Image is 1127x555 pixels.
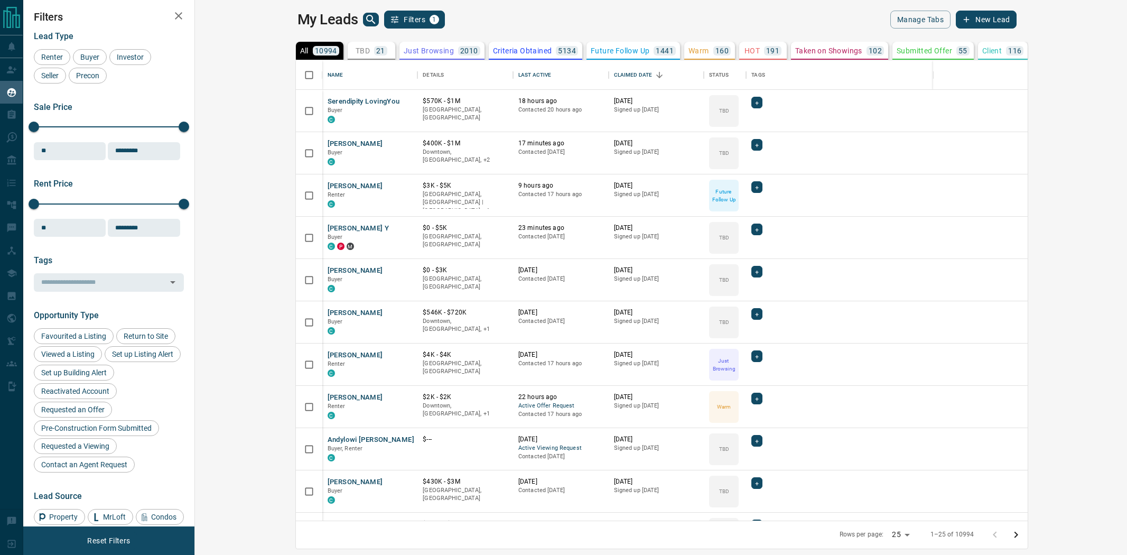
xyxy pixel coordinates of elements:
div: + [751,477,762,489]
p: Signed up [DATE] [614,402,699,410]
div: Set up Listing Alert [105,346,181,362]
p: All [300,47,309,54]
div: Favourited a Listing [34,328,114,344]
p: 191 [766,47,779,54]
p: $0 - $3K [423,266,508,275]
p: $0 - $5K [423,224,508,233]
p: Toronto [423,317,508,334]
button: Manage Tabs [890,11,951,29]
span: Precon [72,71,103,80]
p: [DATE] [614,435,699,444]
span: + [755,266,759,277]
p: Contacted [DATE] [518,275,603,283]
div: + [751,350,762,362]
span: Investor [113,53,147,61]
p: [DATE] [518,350,603,359]
p: [DATE] [614,97,699,106]
button: Reset Filters [80,532,137,550]
span: Return to Site [120,332,172,340]
span: + [755,97,759,108]
span: Renter [328,403,346,410]
span: Buyer [77,53,103,61]
p: 23 minutes ago [518,224,603,233]
div: Precon [69,68,107,84]
p: Toronto [423,402,508,418]
button: [PERSON_NAME] [328,139,383,149]
p: Future Follow Up [710,188,738,203]
div: + [751,308,762,320]
span: Reactivated Account [38,387,113,395]
span: + [755,309,759,319]
button: New Lead [956,11,1017,29]
p: Just Browsing [710,357,738,373]
button: [PERSON_NAME] [328,520,383,530]
p: 116 [1008,47,1021,54]
div: Name [322,60,418,90]
p: 1441 [656,47,674,54]
p: Signed up [DATE] [614,317,699,326]
p: Signed up [DATE] [614,486,699,495]
p: 5134 [558,47,576,54]
p: [GEOGRAPHIC_DATA], [GEOGRAPHIC_DATA] [423,359,508,376]
p: HOT [744,47,760,54]
p: 17 minutes ago [518,139,603,148]
p: [DATE] [614,266,699,275]
span: Buyer [328,234,343,240]
p: $2K - $2K [423,393,508,402]
div: Seller [34,68,66,84]
p: East End, Toronto [423,148,508,164]
span: Opportunity Type [34,310,99,320]
div: property.ca [337,243,344,250]
div: + [751,520,762,531]
p: Rows per page: [840,530,884,539]
div: Investor [109,49,151,65]
span: Viewed a Listing [38,350,98,358]
p: [DATE] [614,181,699,190]
button: [PERSON_NAME] [328,181,383,191]
span: Favourited a Listing [38,332,110,340]
p: Signed up [DATE] [614,233,699,241]
span: Buyer, Renter [328,445,363,452]
div: Reactivated Account [34,383,117,399]
p: Just Browsing [404,47,454,54]
p: Signed up [DATE] [614,106,699,114]
button: search button [363,13,379,26]
div: condos.ca [328,327,335,335]
span: Rent Price [34,179,73,189]
span: Lead Source [34,491,82,501]
div: mrloft.ca [347,243,354,250]
p: Contacted 17 hours ago [518,410,603,419]
div: Condos [136,509,184,525]
span: + [755,182,759,192]
div: Buyer [73,49,107,65]
span: Buyer [328,487,343,494]
p: $400K - $1M [423,139,508,148]
p: Contacted [DATE] [518,452,603,461]
div: Claimed Date [609,60,704,90]
div: + [751,393,762,404]
span: Renter [38,53,67,61]
div: + [751,224,762,235]
div: condos.ca [328,454,335,461]
p: [DATE] [614,308,699,317]
p: 9 hours ago [518,181,603,190]
button: [PERSON_NAME] [328,266,383,276]
p: Signed up [DATE] [614,148,699,156]
p: TBD [719,234,729,242]
p: TBD [719,149,729,157]
p: Contacted 20 hours ago [518,106,603,114]
p: TBD [356,47,370,54]
span: Tags [34,255,52,265]
p: Contacted [DATE] [518,317,603,326]
p: [DATE] [518,435,603,444]
span: + [755,351,759,362]
p: TBD [719,445,729,453]
p: [DATE] [614,520,699,529]
p: TBD [719,487,729,495]
div: Requested an Offer [34,402,112,418]
div: Renter [34,49,70,65]
p: 10994 [315,47,337,54]
p: Signed up [DATE] [614,359,699,368]
p: 102 [869,47,882,54]
span: Requested an Offer [38,405,108,414]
